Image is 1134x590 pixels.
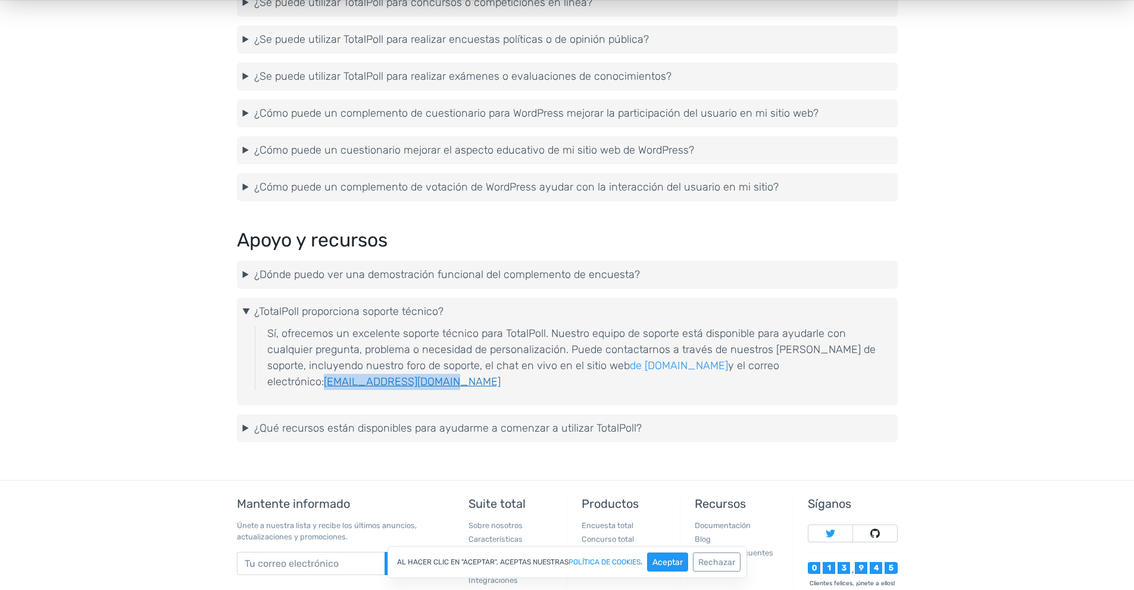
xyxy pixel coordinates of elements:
[568,558,641,566] a: política de cookies
[468,535,523,544] a: Características
[695,535,711,544] a: Blog
[243,142,892,158] summary: ¿Cómo puede un cuestionario mejorar el aspecto educativo de mi sitio web de WordPress?
[397,558,568,566] font: Al hacer clic en "Aceptar", aceptas nuestras
[630,359,728,372] a: de [DOMAIN_NAME]
[324,375,501,388] a: [EMAIL_ADDRESS][DOMAIN_NAME]
[243,32,892,48] summary: ¿Se puede utilizar TotalPoll para realizar encuestas políticas o de opinión pública?
[243,105,892,121] summary: ¿Cómo puede un complemento de cuestionario para WordPress mejorar la participación del usuario en...
[243,420,892,436] summary: ¿Qué recursos están disponibles para ayudarme a comenzar a utilizar TotalPoll?
[254,107,819,120] font: ¿Cómo puede un complemento de cuestionario para WordPress mejorar la participación del usuario en...
[254,422,642,435] font: ¿Qué recursos están disponibles para ayudarme a comenzar a utilizar TotalPoll?
[254,268,640,281] font: ¿Dónde puedo ver una demostración funcional del complemento de encuesta?
[826,529,835,538] img: Sigue a TotalSuite en Twitter
[582,521,633,530] a: Encuesta total
[695,497,746,511] font: Recursos
[870,529,880,538] img: Sigue a TotalSuite en Github
[254,180,779,193] font: ¿Cómo puede un complemento de votación de WordPress ayudar con la interacción del usuario en mi s...
[237,521,417,541] font: Únete a nuestra lista y recibe los últimos anuncios, actualizaciones y promociones.
[254,70,671,83] font: ¿Se puede utilizar TotalPoll para realizar exámenes o evaluaciones de conocimientos?
[695,521,751,530] a: Documentación
[647,552,688,572] button: Aceptar
[468,497,526,511] font: Suite total
[641,558,642,566] font: .
[254,305,443,318] font: ¿TotalPoll proporciona soporte técnico?
[237,229,388,251] font: Apoyo y recursos
[243,179,892,195] summary: ¿Cómo puede un complemento de votación de WordPress ayudar con la interacción del usuario en mi s...
[468,521,523,530] a: Sobre nosotros
[582,535,634,544] a: Concurso total
[243,304,892,320] summary: ¿TotalPoll proporciona soporte técnico?
[267,327,876,372] font: Sí, ofrecemos un excelente soporte técnico para TotalPoll. Nuestro equipo de soporte está disponi...
[237,497,350,511] font: Mantente informado
[810,579,895,587] font: Clientes felices, ¡únete a ellos!
[468,576,518,585] a: Integraciones
[254,33,649,46] font: ¿Se puede utilizar TotalPoll para realizar encuestas políticas o de opinión pública?
[582,497,639,511] font: Productos
[652,557,683,567] font: Aceptar
[243,68,892,85] summary: ¿Se puede utilizar TotalPoll para realizar exámenes o evaluaciones de conocimientos?
[243,267,892,283] summary: ¿Dónde puedo ver una demostración funcional del complemento de encuesta?
[698,557,735,567] font: Rechazar
[693,552,741,572] button: Rechazar
[808,497,851,511] font: Síganos
[267,359,779,388] font: y el correo electrónico:
[254,143,694,157] font: ¿Cómo puede un cuestionario mejorar el aspecto educativo de mi sitio web de WordPress?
